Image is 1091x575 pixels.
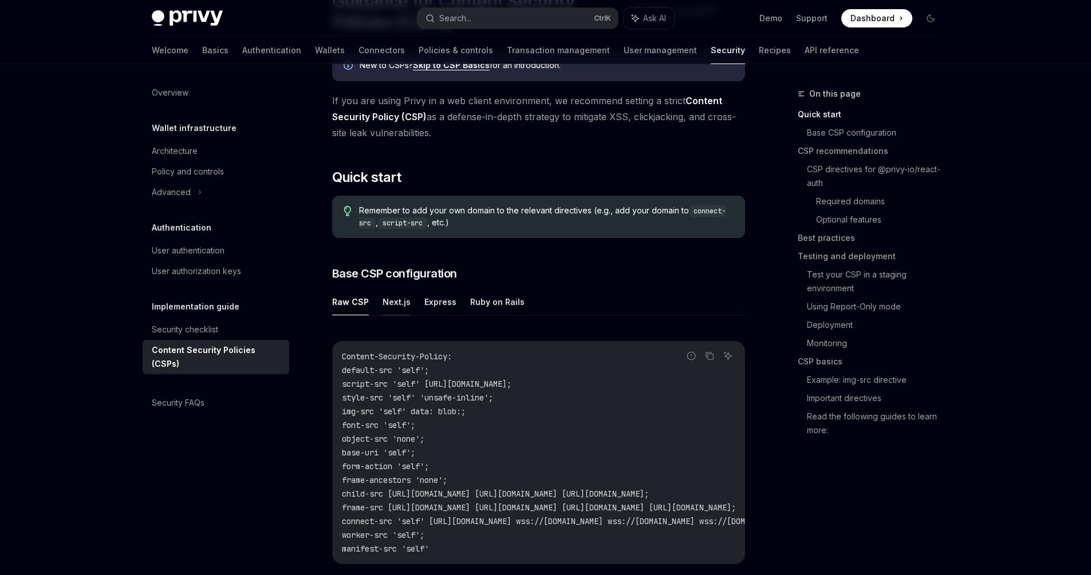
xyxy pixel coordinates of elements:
a: Important directives [807,389,949,407]
a: Wallets [315,37,345,64]
button: Ask AI [720,348,735,363]
span: font-src 'self'; [342,420,415,430]
h5: Authentication [152,221,211,235]
a: Quick start [798,105,949,124]
div: User authentication [152,244,224,257]
a: User authorization keys [143,261,289,281]
a: Read the following guides to learn more: [807,407,949,439]
div: User authorization keys [152,264,241,278]
span: frame-src [URL][DOMAIN_NAME] [URL][DOMAIN_NAME] [URL][DOMAIN_NAME] [URL][DOMAIN_NAME]; [342,502,736,513]
a: Basics [202,37,229,64]
a: Policy and controls [143,161,289,182]
span: If you are using Privy in a web client environment, we recommend setting a strict as a defense-in... [332,93,745,141]
button: Copy the contents from the code block [702,348,717,363]
svg: Info [344,61,355,72]
div: Overview [152,86,188,100]
button: Express [424,288,456,315]
a: Architecture [143,141,289,161]
a: Dashboard [841,9,912,27]
a: Optional features [816,211,949,229]
a: CSP directives for @privy-io/react-auth [807,160,949,192]
a: Base CSP configuration [807,124,949,142]
span: child-src [URL][DOMAIN_NAME] [URL][DOMAIN_NAME] [URL][DOMAIN_NAME]; [342,489,649,499]
span: frame-ancestors 'none'; [342,475,447,485]
span: Ctrl K [594,14,611,23]
a: Transaction management [507,37,610,64]
span: connect-src 'self' [URL][DOMAIN_NAME] wss://[DOMAIN_NAME] wss://[DOMAIN_NAME] wss://[DOMAIN_NAME]... [342,516,988,526]
a: Best practices [798,229,949,247]
span: Ask AI [643,13,666,24]
button: Next.js [383,288,411,315]
button: Search...CtrlK [418,8,618,29]
a: Demo [759,13,782,24]
a: Using Report-Only mode [807,298,949,316]
div: Search... [439,11,471,25]
a: API reference [805,37,859,64]
div: Architecture [152,144,198,158]
a: Test your CSP in a staging environment [807,265,949,298]
a: Example: img-src directive [807,371,949,389]
div: Content Security Policies (CSPs) [152,343,282,371]
a: User management [624,37,697,64]
a: Required domains [816,192,949,211]
a: Authentication [242,37,301,64]
a: Support [796,13,828,24]
a: Connectors [359,37,405,64]
span: Quick start [332,168,401,187]
button: Ask AI [624,8,674,29]
button: Toggle dark mode [921,9,940,27]
a: Monitoring [807,334,949,352]
img: dark logo [152,10,223,26]
div: Policy and controls [152,165,224,179]
a: Recipes [759,37,791,64]
a: Skip to CSP Basics [413,60,490,70]
div: New to CSPs? for an introduction. [360,60,734,72]
span: Dashboard [850,13,895,24]
div: Security FAQs [152,396,204,410]
a: Security FAQs [143,392,289,413]
span: manifest-src 'self' [342,544,429,554]
a: Welcome [152,37,188,64]
a: Content Security Policies (CSPs) [143,340,289,374]
a: CSP recommendations [798,142,949,160]
a: Policies & controls [419,37,493,64]
code: connect-src [359,205,726,229]
span: form-action 'self'; [342,461,429,471]
span: Base CSP configuration [332,265,457,281]
button: Ruby on Rails [470,288,525,315]
code: script-src [378,217,427,229]
button: Report incorrect code [684,348,699,363]
div: Security checklist [152,323,218,336]
span: Remember to add your own domain to the relevant directives (e.g., add your domain to , , etc.) [359,205,733,229]
a: Overview [143,82,289,103]
a: Security [711,37,745,64]
div: Advanced [152,185,191,199]
span: base-uri 'self'; [342,447,415,458]
a: Testing and deployment [798,247,949,265]
a: Security checklist [143,319,289,340]
h5: Implementation guide [152,300,239,314]
svg: Tip [344,206,352,216]
span: object-src 'none'; [342,434,424,444]
span: On this page [809,87,861,101]
span: script-src 'self' [URL][DOMAIN_NAME]; [342,379,511,389]
button: Raw CSP [332,288,369,315]
a: User authentication [143,240,289,261]
span: img-src 'self' data: blob:; [342,406,466,417]
span: default-src 'self'; [342,365,429,375]
span: style-src 'self' 'unsafe-inline'; [342,392,493,403]
a: Deployment [807,316,949,334]
span: worker-src 'self'; [342,530,424,540]
h5: Wallet infrastructure [152,121,237,135]
span: Content-Security-Policy: [342,351,452,362]
a: CSP basics [798,352,949,371]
